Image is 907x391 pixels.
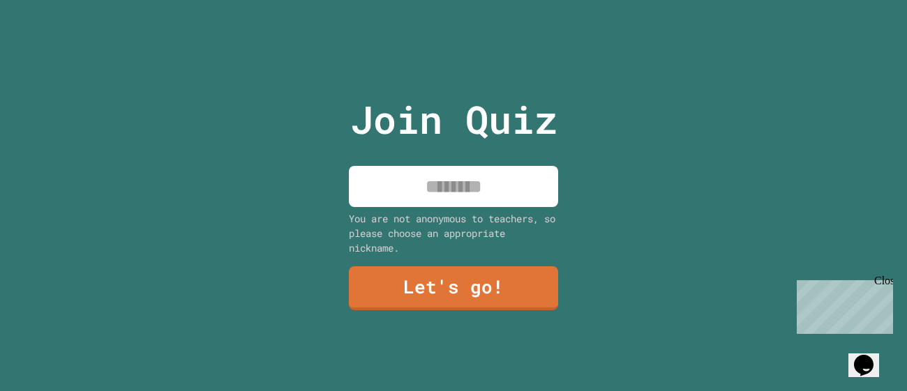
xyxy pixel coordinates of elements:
[848,335,893,377] iframe: chat widget
[349,266,558,310] a: Let's go!
[791,275,893,334] iframe: chat widget
[350,91,557,148] p: Join Quiz
[349,211,558,255] div: You are not anonymous to teachers, so please choose an appropriate nickname.
[6,6,96,89] div: Chat with us now!Close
